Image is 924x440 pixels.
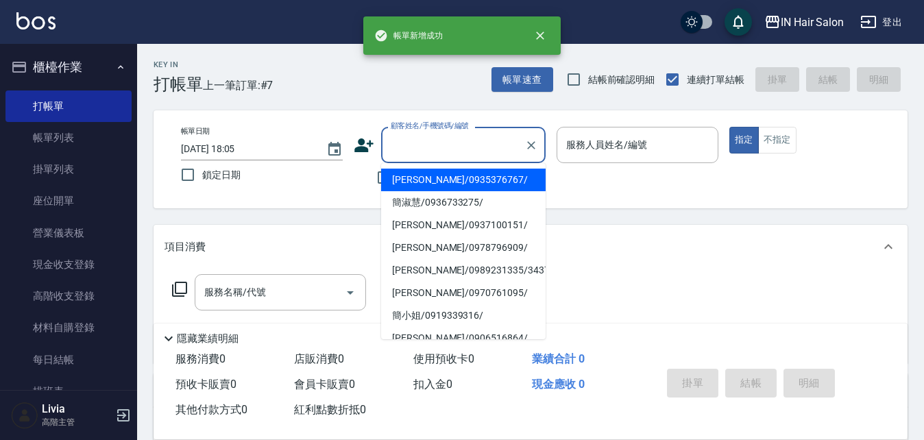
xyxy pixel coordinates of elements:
[381,214,546,236] li: [PERSON_NAME]/0937100151/
[758,127,797,154] button: 不指定
[381,236,546,259] li: [PERSON_NAME]/0978796909/
[413,378,452,391] span: 扣入金 0
[729,127,759,154] button: 指定
[381,282,546,304] li: [PERSON_NAME]/0970761095/
[294,352,344,365] span: 店販消費 0
[42,402,112,416] h5: Livia
[5,376,132,407] a: 排班表
[759,8,849,36] button: IN Hair Salon
[5,312,132,343] a: 材料自購登錄
[5,249,132,280] a: 現金收支登錄
[413,352,474,365] span: 使用預收卡 0
[381,191,546,214] li: 簡淑慧/0936733275/
[339,282,361,304] button: Open
[154,225,908,269] div: 項目消費
[855,10,908,35] button: 登出
[5,185,132,217] a: 座位開單
[381,169,546,191] li: [PERSON_NAME]/0935376767/
[5,90,132,122] a: 打帳單
[154,60,203,69] h2: Key In
[525,21,555,51] button: close
[588,73,655,87] span: 結帳前確認明細
[391,121,469,131] label: 顧客姓名/手機號碼/編號
[318,133,351,166] button: Choose date, selected date is 2025-08-21
[381,259,546,282] li: [PERSON_NAME]/0989231335/343766
[491,67,553,93] button: 帳單速查
[181,126,210,136] label: 帳單日期
[5,122,132,154] a: 帳單列表
[532,352,585,365] span: 業績合計 0
[5,154,132,185] a: 掛單列表
[687,73,744,87] span: 連續打單結帳
[203,77,273,94] span: 上一筆訂單:#7
[42,416,112,428] p: 高階主管
[5,344,132,376] a: 每日結帳
[5,280,132,312] a: 高階收支登錄
[5,49,132,85] button: 櫃檯作業
[374,29,443,42] span: 帳單新增成功
[781,14,844,31] div: IN Hair Salon
[294,403,366,416] span: 紅利點數折抵 0
[5,217,132,249] a: 營業儀表板
[202,168,241,182] span: 鎖定日期
[175,403,247,416] span: 其他付款方式 0
[16,12,56,29] img: Logo
[532,378,585,391] span: 現金應收 0
[294,378,355,391] span: 會員卡販賣 0
[175,378,236,391] span: 預收卡販賣 0
[154,75,203,94] h3: 打帳單
[381,327,546,350] li: [PERSON_NAME]/0906516864/
[175,352,226,365] span: 服務消費 0
[165,240,206,254] p: 項目消費
[177,332,239,346] p: 隱藏業績明細
[522,136,541,155] button: Clear
[181,138,313,160] input: YYYY/MM/DD hh:mm
[725,8,752,36] button: save
[381,304,546,327] li: 簡小姐/0919339316/
[11,402,38,429] img: Person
